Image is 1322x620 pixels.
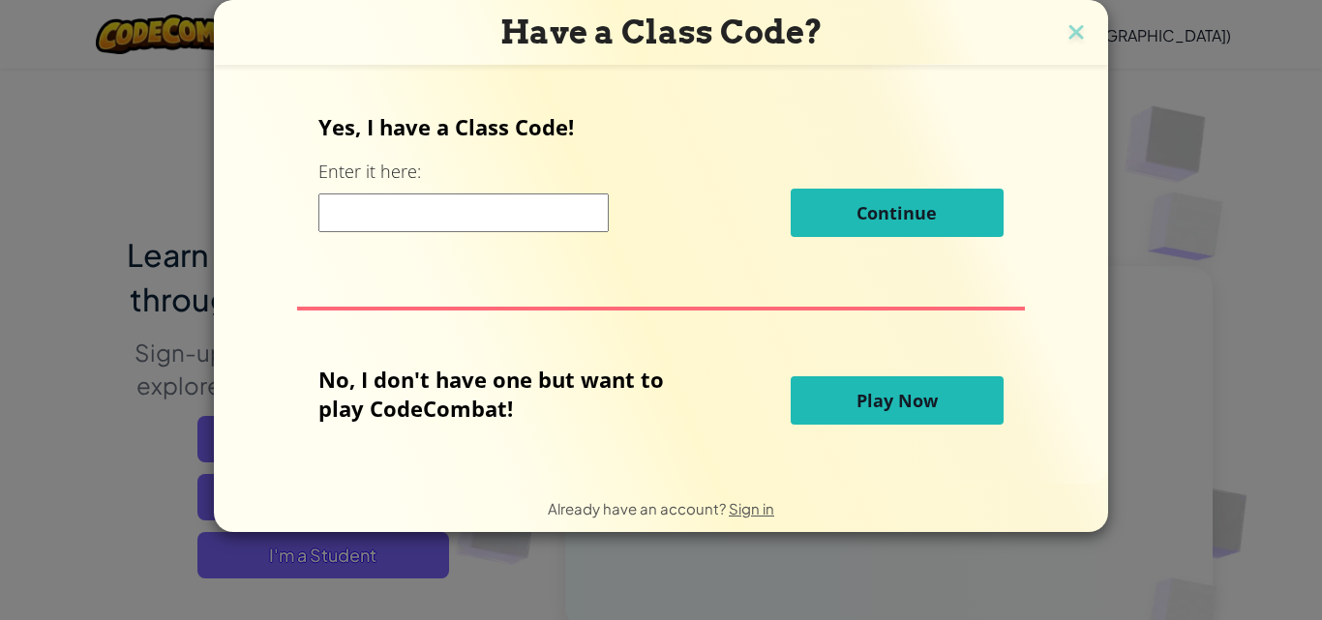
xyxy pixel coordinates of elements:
span: Already have an account? [548,499,729,517]
p: Yes, I have a Class Code! [318,112,1003,141]
p: No, I don't have one but want to play CodeCombat! [318,365,693,423]
span: Play Now [856,389,938,412]
button: Continue [791,189,1004,237]
label: Enter it here: [318,160,421,184]
button: Play Now [791,376,1004,425]
a: Sign in [729,499,774,517]
span: Continue [856,201,937,224]
span: Have a Class Code? [500,13,823,51]
img: close icon [1064,19,1089,48]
